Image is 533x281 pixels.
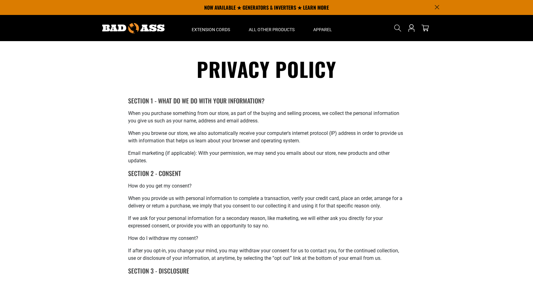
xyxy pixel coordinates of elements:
strong: How do I withdraw my consent? [128,235,198,241]
h1: Privacy policy [128,56,405,82]
span: Extension Cords [192,27,230,32]
p: If after you opt-in, you change your mind, you may withdraw your consent for us to contact you, f... [128,247,405,262]
summary: Apparel [304,15,341,41]
img: Bad Ass Extension Cords [102,23,165,33]
p: When you browse our store, we also automatically receive your computer's internet protocol (IP) a... [128,130,405,145]
span: All Other Products [249,27,295,32]
h6: SECTION 2 - CONSENT [128,169,405,177]
h6: SECTION 3 - DISCLOSURE [128,267,405,275]
p: When you provide us with personal information to complete a transaction, verify your credit card,... [128,195,405,210]
p: When you purchase something from our store, as part of the buying and selling process, we collect... [128,110,405,125]
summary: Search [393,23,403,33]
h6: SECTION 1 - WHAT DO WE DO WITH YOUR INFORMATION? [128,97,405,105]
summary: All Other Products [239,15,304,41]
strong: How do you get my consent? [128,183,192,189]
p: If we ask for your personal information for a secondary reason, like marketing, we will either as... [128,215,405,230]
summary: Extension Cords [182,15,239,41]
span: Apparel [313,27,332,32]
p: Email marketing (if applicable): With your permission, we may send you emails about our store, ne... [128,150,405,164]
